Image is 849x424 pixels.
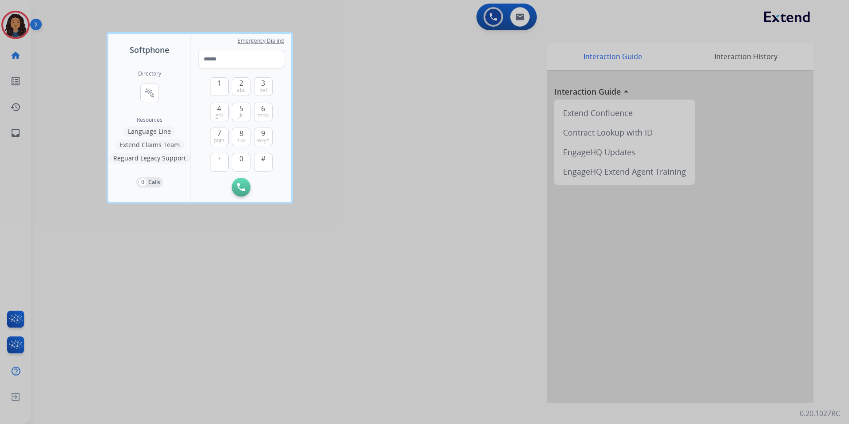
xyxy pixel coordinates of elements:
[239,153,243,164] span: 0
[115,140,184,150] button: Extend Claims Team
[254,128,273,146] button: 9wxyz
[239,128,243,139] span: 8
[232,103,250,121] button: 5jkl
[210,153,229,172] button: +
[239,78,243,88] span: 2
[261,128,265,139] span: 9
[238,112,244,119] span: jkl
[217,78,221,88] span: 1
[139,178,147,186] p: 0
[210,103,229,121] button: 4ghi
[254,153,273,172] button: #
[237,87,246,94] span: abc
[239,103,243,114] span: 5
[254,77,273,96] button: 3def
[232,153,250,172] button: 0
[800,408,840,419] p: 0.20.1027RC
[258,112,269,119] span: mno
[261,103,265,114] span: 6
[210,77,229,96] button: 1
[214,137,225,144] span: pqrs
[238,37,284,44] span: Emergency Dialing
[238,137,245,144] span: tuv
[138,70,161,77] h2: Directory
[136,177,163,188] button: 0Calls
[257,137,269,144] span: wxyz
[237,183,245,191] img: call-button
[148,178,160,186] p: Calls
[261,78,265,88] span: 3
[232,128,250,146] button: 8tuv
[254,103,273,121] button: 6mno
[137,116,163,124] span: Resources
[261,153,266,164] span: #
[217,103,221,114] span: 4
[217,128,221,139] span: 7
[215,112,223,119] span: ghi
[123,126,175,137] button: Language Line
[144,88,155,98] mat-icon: connect_without_contact
[109,153,190,164] button: Reguard Legacy Support
[259,87,267,94] span: def
[210,128,229,146] button: 7pqrs
[130,44,169,56] span: Softphone
[217,153,221,164] span: +
[232,77,250,96] button: 2abc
